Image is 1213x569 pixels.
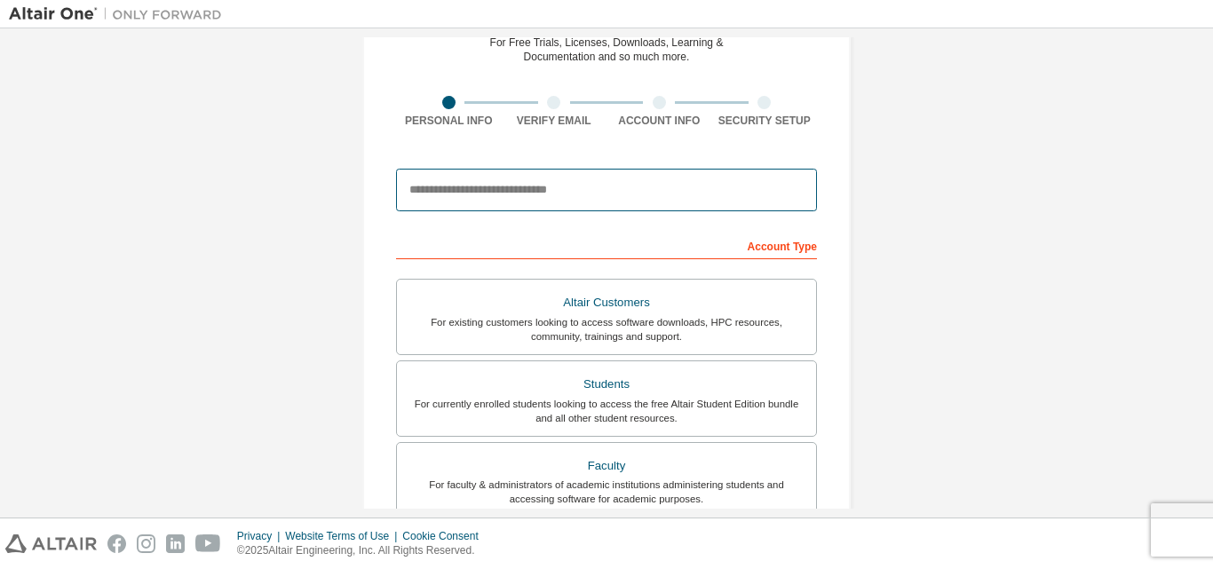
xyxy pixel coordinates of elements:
[285,529,402,543] div: Website Terms of Use
[712,114,818,128] div: Security Setup
[502,114,607,128] div: Verify Email
[5,534,97,553] img: altair_logo.svg
[408,454,805,478] div: Faculty
[107,534,126,553] img: facebook.svg
[195,534,221,553] img: youtube.svg
[237,529,285,543] div: Privacy
[402,529,488,543] div: Cookie Consent
[237,543,489,558] p: © 2025 Altair Engineering, Inc. All Rights Reserved.
[408,372,805,397] div: Students
[166,534,185,553] img: linkedin.svg
[408,315,805,344] div: For existing customers looking to access software downloads, HPC resources, community, trainings ...
[606,114,712,128] div: Account Info
[408,478,805,506] div: For faculty & administrators of academic institutions administering students and accessing softwa...
[396,114,502,128] div: Personal Info
[396,231,817,259] div: Account Type
[408,397,805,425] div: For currently enrolled students looking to access the free Altair Student Edition bundle and all ...
[490,36,724,64] div: For Free Trials, Licenses, Downloads, Learning & Documentation and so much more.
[137,534,155,553] img: instagram.svg
[408,290,805,315] div: Altair Customers
[9,5,231,23] img: Altair One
